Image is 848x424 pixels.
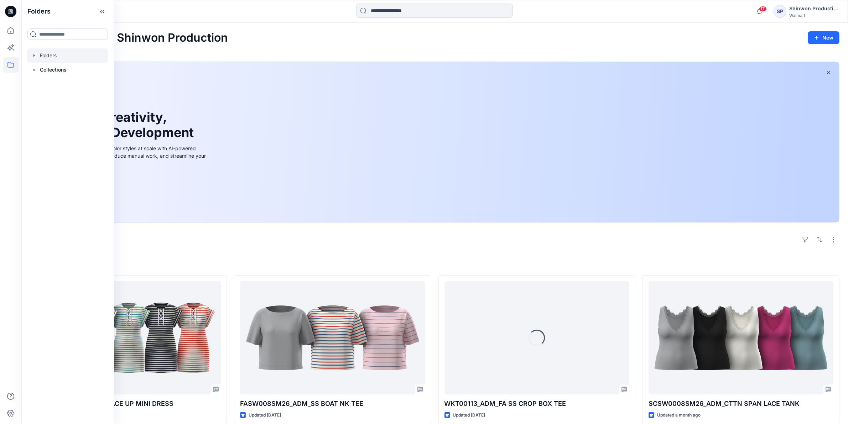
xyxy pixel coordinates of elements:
[47,145,208,167] div: Explore ideas faster and recolor styles at scale with AI-powered tools that boost creativity, red...
[759,6,767,12] span: 17
[240,399,425,409] p: FASW008SM26_ADM_SS BOAT NK TEE
[453,412,485,419] p: Updated [DATE]
[36,281,221,394] a: FASW009SM26_ADM_LACE UP MINI DRESS
[47,176,208,190] a: Discover more
[30,260,839,268] h4: Styles
[444,399,629,409] p: WKT00113_ADM_FA SS CROP BOX TEE
[30,31,228,45] h2: Welcome back, Shinwon Production
[249,412,281,419] p: Updated [DATE]
[649,399,833,409] p: SCSW0008SM26_ADM_CTTN SPAN LACE TANK
[240,281,425,394] a: FASW008SM26_ADM_SS BOAT NK TEE
[774,5,786,18] div: SP
[649,281,833,394] a: SCSW0008SM26_ADM_CTTN SPAN LACE TANK
[808,31,839,44] button: New
[40,66,67,74] p: Collections
[47,110,197,140] h1: Unleash Creativity, Speed Up Development
[789,4,839,13] div: Shinwon Production Shinwon Production
[657,412,701,419] p: Updated a month ago
[36,399,221,409] p: FASW009SM26_ADM_LACE UP MINI DRESS
[789,13,839,18] div: Walmart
